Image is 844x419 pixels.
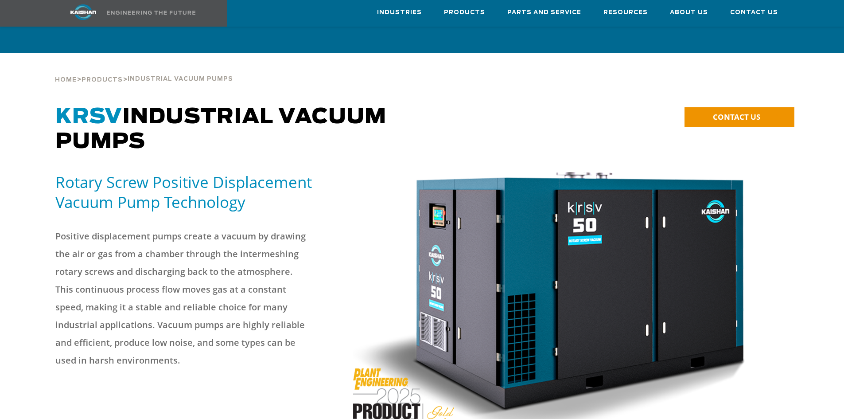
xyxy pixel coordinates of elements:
[507,8,581,18] span: Parts and Service
[128,76,233,82] span: Industrial Vacuum Pumps
[444,8,485,18] span: Products
[670,0,708,24] a: About Us
[377,8,422,18] span: Industries
[670,8,708,18] span: About Us
[507,0,581,24] a: Parts and Service
[55,77,77,83] span: Home
[55,106,122,128] span: KRSV
[713,112,760,122] span: CONTACT US
[685,107,794,127] a: CONTACT US
[730,8,778,18] span: Contact Us
[55,75,77,83] a: Home
[444,0,485,24] a: Products
[55,106,386,153] span: Industrial Vacuum Pumps
[55,172,342,212] h5: Rotary Screw Positive Displacement Vacuum Pump Technology
[50,4,117,20] img: kaishan logo
[377,0,422,24] a: Industries
[55,227,312,369] p: Positive displacement pumps create a vacuum by drawing the air or gas from a chamber through the ...
[730,0,778,24] a: Contact Us
[82,77,123,83] span: Products
[82,75,123,83] a: Products
[603,8,648,18] span: Resources
[603,0,648,24] a: Resources
[55,53,233,87] div: > >
[107,11,195,15] img: Engineering the future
